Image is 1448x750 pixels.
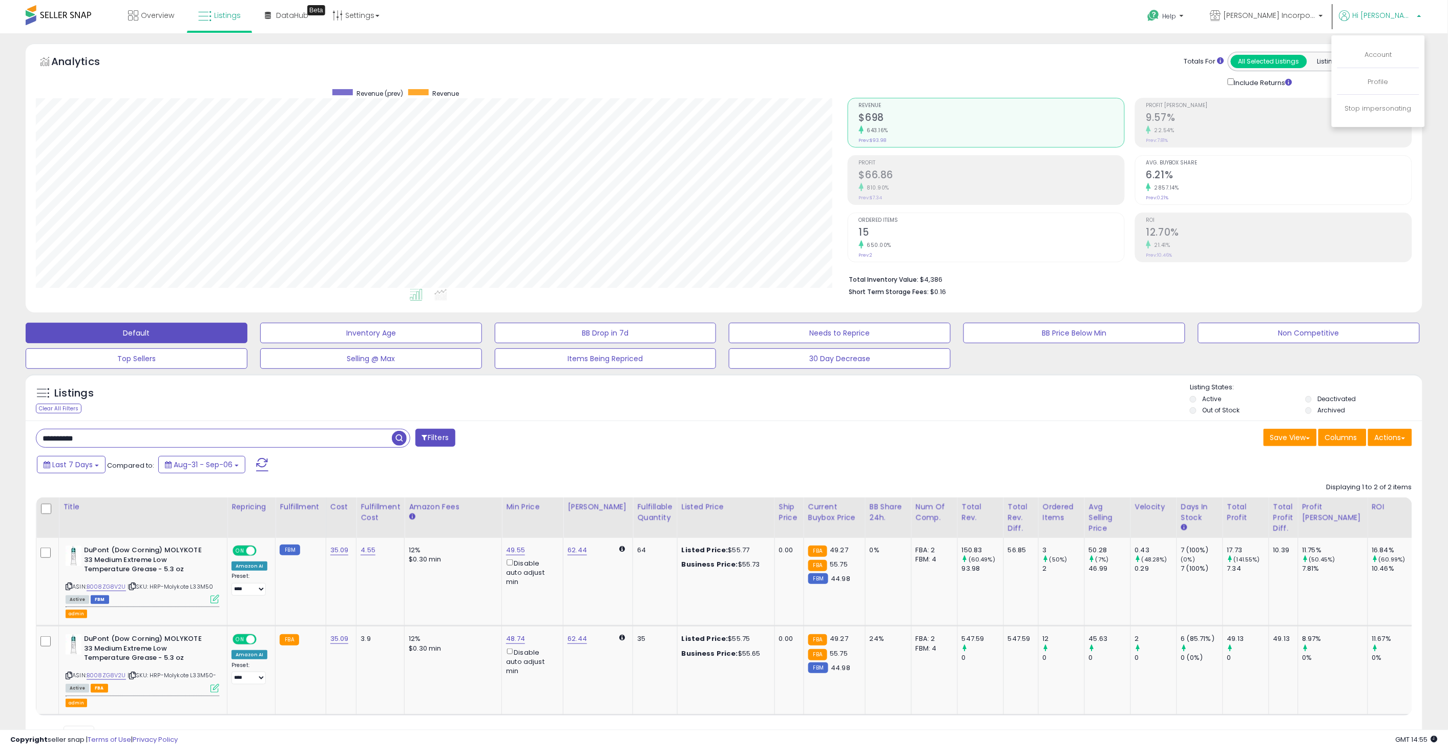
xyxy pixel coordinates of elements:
[1008,502,1034,534] div: Total Rev. Diff.
[568,634,587,644] a: 62.44
[1227,564,1269,573] div: 7.34
[1135,546,1177,555] div: 0.43
[1181,502,1219,523] div: Days In Stock
[1089,653,1130,662] div: 0
[280,545,300,555] small: FBM
[1050,555,1067,564] small: (50%)
[1043,502,1080,523] div: Ordered Items
[506,545,525,555] a: 49.55
[808,573,828,584] small: FBM
[1227,653,1269,662] div: 0
[255,547,271,555] span: OFF
[1303,564,1368,573] div: 7.81%
[1043,564,1084,573] div: 2
[1181,546,1223,555] div: 7 (100%)
[1307,55,1383,68] button: Listings With Cost
[66,610,87,618] button: admin
[1089,564,1130,573] div: 46.99
[1231,55,1307,68] button: All Selected Listings
[1147,9,1160,22] i: Get Help
[66,546,81,566] img: 31Jp1nrR42L._SL40_.jpg
[232,662,267,685] div: Preset:
[637,634,669,643] div: 35
[916,644,950,653] div: FBM: 4
[682,545,728,555] b: Listed Price:
[1043,653,1084,662] div: 0
[1181,653,1223,662] div: 0 (0%)
[1202,394,1221,403] label: Active
[1372,546,1414,555] div: 16.84%
[1234,555,1260,564] small: (141.55%)
[91,684,108,693] span: FBA
[682,649,738,658] b: Business Price:
[1181,555,1195,564] small: (0%)
[1163,12,1177,20] span: Help
[260,323,482,343] button: Inventory Age
[409,512,415,522] small: Amazon Fees.
[1339,10,1421,33] a: Hi [PERSON_NAME]
[232,502,271,512] div: Repricing
[495,323,717,343] button: BB Drop in 7d
[174,460,233,470] span: Aug-31 - Sep-06
[356,89,403,98] span: Revenue (prev)
[962,502,999,523] div: Total Rev.
[808,560,827,571] small: FBA
[859,195,883,201] small: Prev: $7.34
[506,502,559,512] div: Min Price
[859,218,1124,223] span: Ordered Items
[1008,546,1031,555] div: 56.85
[361,545,375,555] a: 4.55
[91,595,109,604] span: FBM
[1273,502,1294,534] div: Total Profit Diff.
[849,275,919,284] b: Total Inventory Value:
[36,404,81,413] div: Clear All Filters
[831,663,850,673] span: 44.98
[830,649,848,658] span: 55.75
[779,546,796,555] div: 0.00
[1372,502,1410,512] div: ROI
[830,559,848,569] span: 55.75
[870,546,904,555] div: 0%
[66,699,87,707] button: admin
[26,323,247,343] button: Default
[1146,169,1412,183] h2: 6.21%
[831,574,850,584] span: 44.98
[84,546,208,577] b: DuPont (Dow Corning) MOLYKOTE 33 Medium Extreme Low Temperature Grease - 5.3 oz
[409,555,494,564] div: $0.30 min
[280,502,321,512] div: Fulfillment
[1135,634,1177,643] div: 2
[54,386,94,401] h5: Listings
[361,502,400,523] div: Fulfillment Cost
[66,634,219,691] div: ASIN:
[1303,634,1368,643] div: 8.97%
[495,348,717,369] button: Items Being Repriced
[506,647,555,676] div: Disable auto adjust min
[158,456,245,473] button: Aug-31 - Sep-06
[26,348,247,369] button: Top Sellers
[1184,57,1224,67] div: Totals For
[63,502,223,512] div: Title
[66,634,81,655] img: 31Jp1nrR42L._SL40_.jpg
[1396,735,1438,744] span: 2025-09-14 14:55 GMT
[916,502,953,523] div: Num of Comp.
[1227,502,1265,523] div: Total Profit
[1181,634,1223,643] div: 6 (85.71%)
[962,634,1003,643] div: 547.59
[1325,432,1357,443] span: Columns
[1345,103,1412,113] a: Stop impersonating
[864,127,889,134] small: 643.16%
[830,634,848,643] span: 49.27
[128,582,213,591] span: | SKU: HRP-Molykote L33M50
[1264,429,1317,446] button: Save View
[870,502,907,523] div: BB Share 24h.
[1135,502,1172,512] div: Velocity
[1146,103,1412,109] span: Profit [PERSON_NAME]
[276,10,308,20] span: DataHub
[779,634,796,643] div: 0.00
[682,502,770,512] div: Listed Price
[107,461,154,470] span: Compared to:
[637,546,669,555] div: 64
[133,735,178,744] a: Privacy Policy
[1096,555,1109,564] small: (7%)
[1372,634,1414,643] div: 11.67%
